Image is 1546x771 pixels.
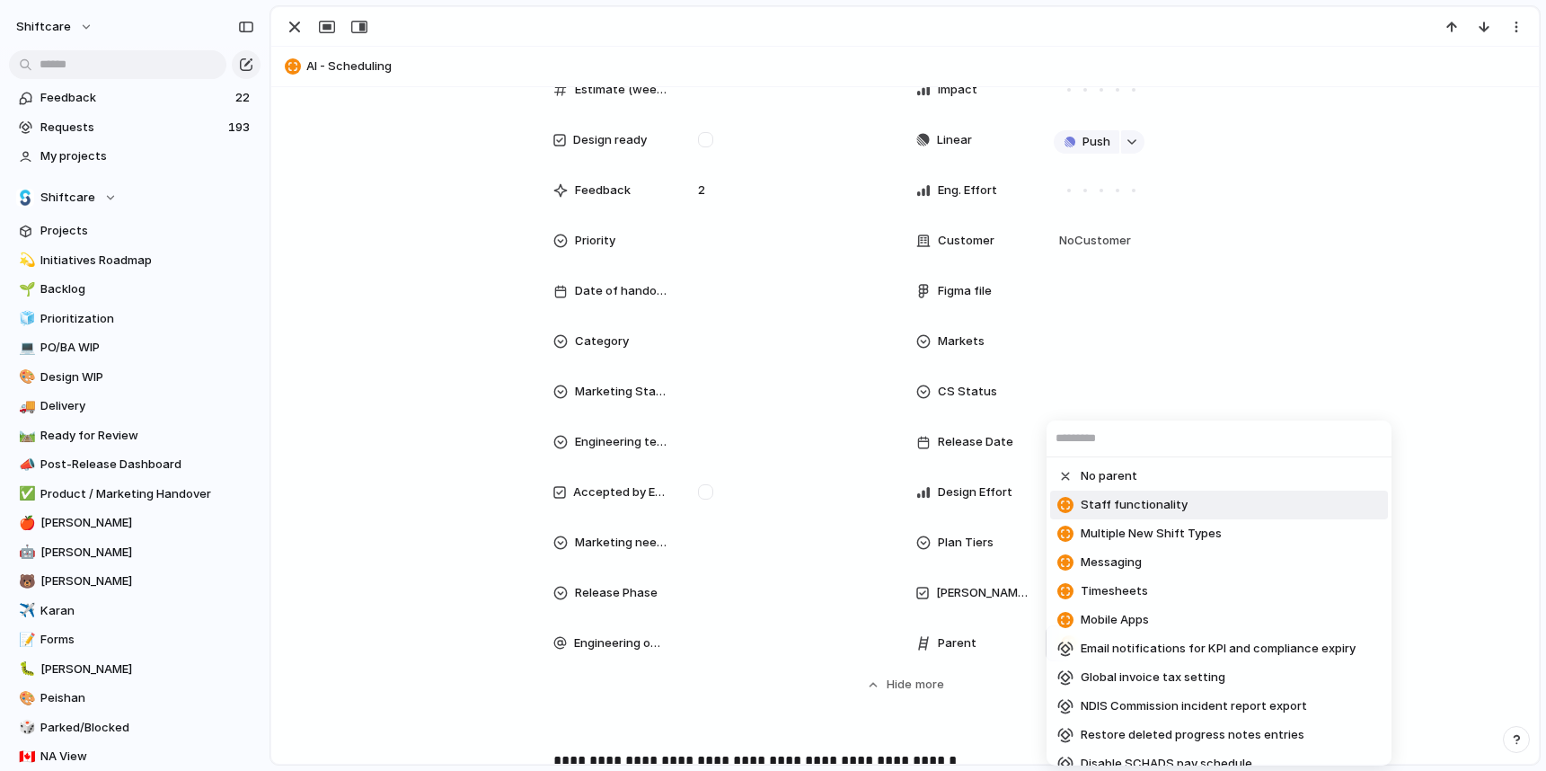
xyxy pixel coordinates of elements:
span: Timesheets [1081,582,1148,600]
span: Staff functionality [1081,496,1188,514]
span: Global invoice tax setting [1081,669,1225,687]
span: Multiple New Shift Types [1081,525,1222,543]
span: NDIS Commission incident report export [1081,697,1307,715]
span: No parent [1081,467,1137,485]
span: Mobile Apps [1081,611,1149,629]
span: Email notifications for KPI and compliance expiry [1081,640,1356,658]
span: Messaging [1081,554,1142,572]
span: Restore deleted progress notes entries [1081,726,1304,744]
